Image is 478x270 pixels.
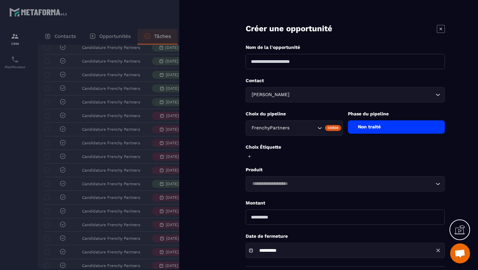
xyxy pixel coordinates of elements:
[246,87,445,102] div: Search for option
[291,124,316,132] input: Search for option
[246,200,445,206] p: Montant
[250,124,291,132] span: FrenchyPartners
[450,243,470,263] div: Ouvrir le chat
[250,180,434,188] input: Search for option
[246,144,445,150] p: Choix Étiquette
[250,91,291,98] span: [PERSON_NAME]
[246,111,343,117] p: Choix du pipeline
[246,120,343,136] div: Search for option
[325,125,341,131] div: Créer
[246,167,445,173] p: Produit
[246,233,445,239] p: Date de fermeture
[246,176,445,192] div: Search for option
[246,77,445,84] p: Contact
[246,44,445,51] p: Nom de la l'opportunité
[246,23,332,34] p: Créer une opportunité
[348,111,445,117] p: Phase du pipeline
[291,91,434,98] input: Search for option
